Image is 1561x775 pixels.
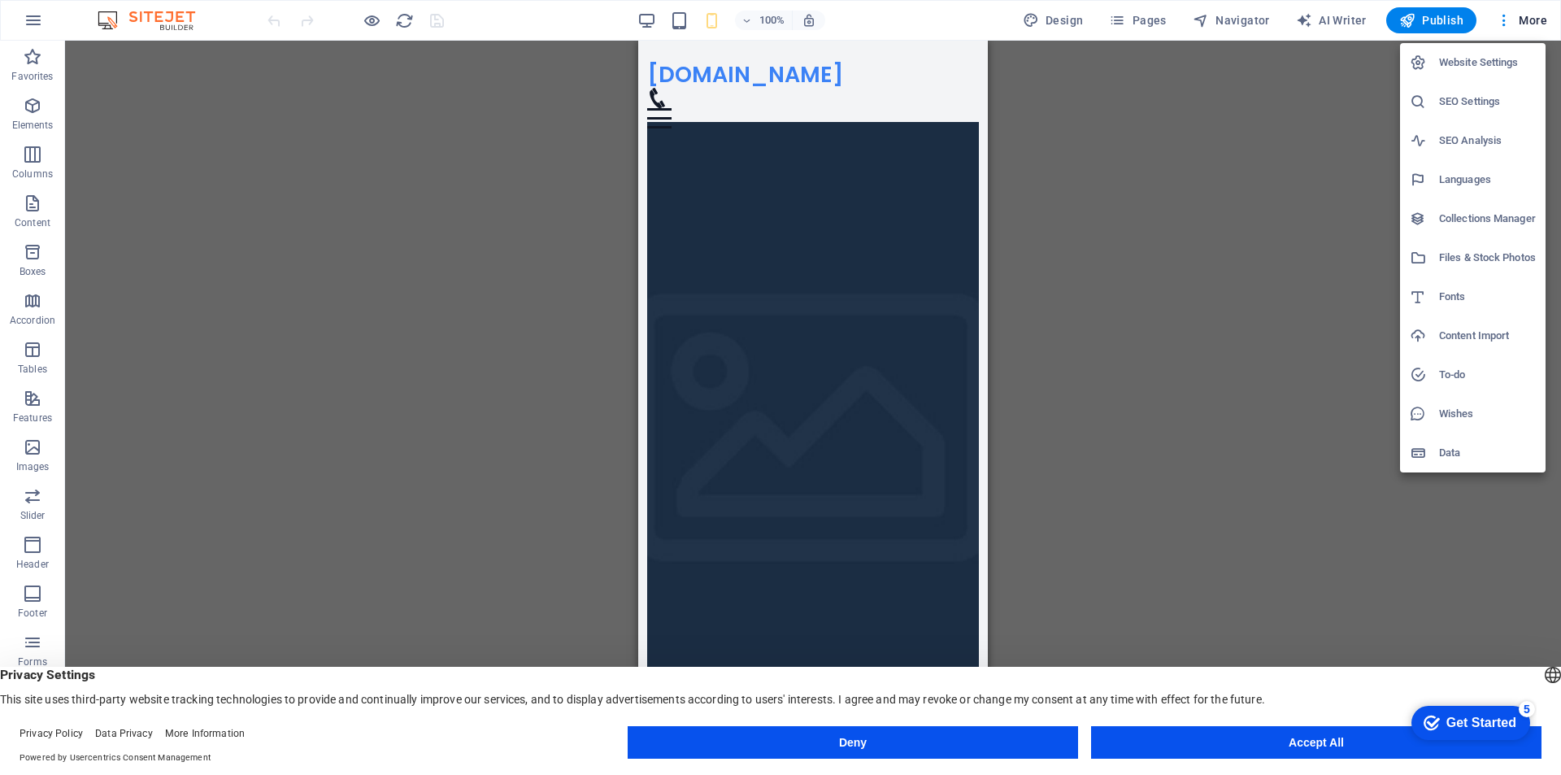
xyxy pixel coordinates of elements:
[1439,404,1536,424] h6: Wishes
[48,18,118,33] div: Get Started
[1439,170,1536,189] h6: Languages
[120,3,137,20] div: 5
[1439,365,1536,385] h6: To-do
[1439,326,1536,346] h6: Content Import
[1439,92,1536,111] h6: SEO Settings
[1439,443,1536,463] h6: Data
[1439,53,1536,72] h6: Website Settings
[13,8,132,42] div: Get Started 5 items remaining, 0% complete
[1439,209,1536,229] h6: Collections Manager
[1439,287,1536,307] h6: Fonts
[1439,131,1536,150] h6: SEO Analysis
[1439,248,1536,268] h6: Files & Stock Photos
